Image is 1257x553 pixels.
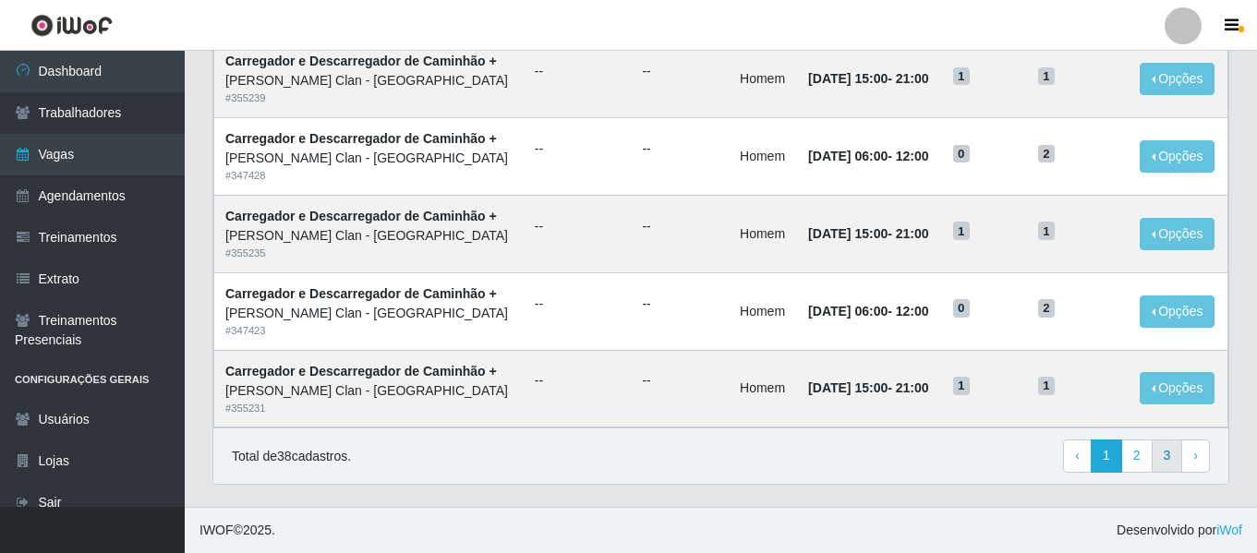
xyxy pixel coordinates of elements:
span: Desenvolvido por [1117,521,1242,540]
ul: -- [535,371,621,391]
div: [PERSON_NAME] Clan - [GEOGRAPHIC_DATA] [225,304,513,323]
span: 0 [953,145,970,163]
ul: -- [642,62,718,81]
span: 1 [1038,67,1055,86]
ul: -- [642,371,718,391]
span: 1 [953,67,970,86]
span: 1 [1038,377,1055,395]
time: 12:00 [896,149,929,163]
time: 21:00 [896,71,929,86]
td: Homem [729,41,797,118]
div: # 347428 [225,168,513,184]
button: Opções [1140,218,1215,250]
strong: - [808,149,928,163]
time: [DATE] 06:00 [808,149,888,163]
ul: -- [642,139,718,159]
span: © 2025 . [199,521,275,540]
td: Homem [729,118,797,196]
strong: - [808,71,928,86]
td: Homem [729,195,797,272]
td: Homem [729,272,797,350]
span: IWOF [199,523,234,537]
div: # 355231 [225,401,513,416]
div: # 347423 [225,323,513,339]
ul: -- [642,217,718,236]
div: [PERSON_NAME] Clan - [GEOGRAPHIC_DATA] [225,381,513,401]
a: iWof [1216,523,1242,537]
button: Opções [1140,372,1215,404]
time: [DATE] 06:00 [808,304,888,319]
a: Previous [1063,439,1092,473]
div: # 355235 [225,246,513,261]
strong: Carregador e Descarregador de Caminhão + [225,286,497,301]
span: › [1193,448,1198,463]
div: [PERSON_NAME] Clan - [GEOGRAPHIC_DATA] [225,226,513,246]
button: Opções [1140,295,1215,328]
img: CoreUI Logo [30,14,113,37]
p: Total de 38 cadastros. [232,447,351,466]
nav: pagination [1063,439,1210,473]
span: ‹ [1075,448,1080,463]
a: 2 [1121,439,1153,473]
strong: - [808,226,928,241]
span: 0 [953,299,970,318]
div: # 355239 [225,90,513,106]
a: 1 [1091,439,1122,473]
time: [DATE] 15:00 [808,71,888,86]
strong: Carregador e Descarregador de Caminhão + [225,209,497,223]
ul: -- [535,139,621,159]
strong: Carregador e Descarregador de Caminhão + [225,131,497,146]
time: [DATE] 15:00 [808,380,888,395]
ul: -- [535,62,621,81]
a: Next [1181,439,1210,473]
span: 1 [953,377,970,395]
span: 2 [1038,299,1055,318]
ul: -- [535,217,621,236]
button: Opções [1140,140,1215,173]
span: 2 [1038,145,1055,163]
span: 1 [1038,222,1055,240]
ul: -- [535,295,621,314]
td: Homem [729,350,797,427]
time: 21:00 [896,226,929,241]
span: 1 [953,222,970,240]
a: 3 [1152,439,1183,473]
strong: Carregador e Descarregador de Caminhão + [225,54,497,68]
strong: - [808,304,928,319]
div: [PERSON_NAME] Clan - [GEOGRAPHIC_DATA] [225,71,513,90]
strong: Carregador e Descarregador de Caminhão + [225,364,497,379]
time: 12:00 [896,304,929,319]
div: [PERSON_NAME] Clan - [GEOGRAPHIC_DATA] [225,149,513,168]
ul: -- [642,295,718,314]
time: 21:00 [896,380,929,395]
strong: - [808,380,928,395]
time: [DATE] 15:00 [808,226,888,241]
button: Opções [1140,63,1215,95]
